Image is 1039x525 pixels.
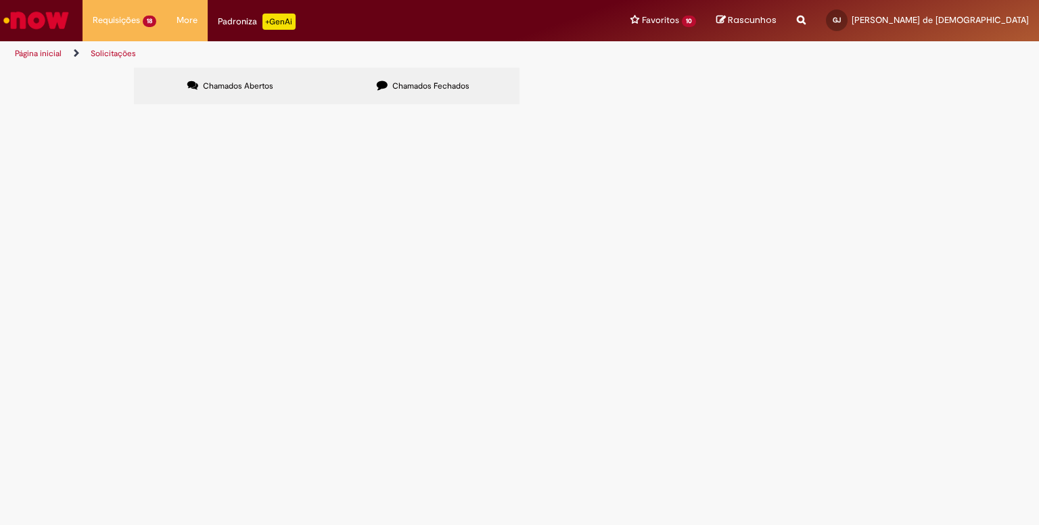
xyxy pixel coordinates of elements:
[1,7,71,34] img: ServiceNow
[833,16,841,24] span: GJ
[642,14,679,27] span: Favoritos
[203,81,273,91] span: Chamados Abertos
[728,14,777,26] span: Rascunhos
[15,48,62,59] a: Página inicial
[682,16,696,27] span: 10
[262,14,296,30] p: +GenAi
[218,14,296,30] div: Padroniza
[93,14,140,27] span: Requisições
[143,16,156,27] span: 18
[716,14,777,27] a: Rascunhos
[392,81,469,91] span: Chamados Fechados
[852,14,1029,26] span: [PERSON_NAME] de [DEMOGRAPHIC_DATA]
[10,41,683,66] ul: Trilhas de página
[177,14,198,27] span: More
[91,48,136,59] a: Solicitações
